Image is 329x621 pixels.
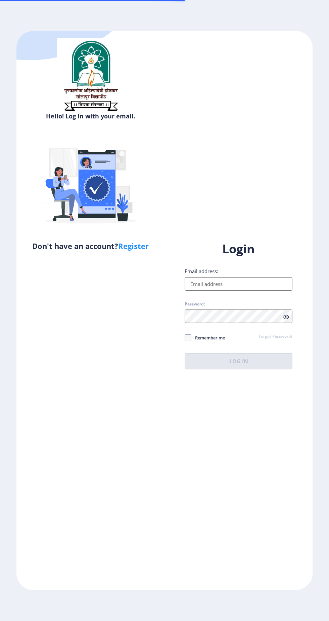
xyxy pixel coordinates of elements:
[259,334,292,340] a: Forgot Password?
[57,38,124,114] img: sulogo.png
[185,241,292,257] h1: Login
[185,301,205,307] label: Password:
[21,241,159,251] h5: Don't have an account?
[21,112,159,120] h6: Hello! Log in with your email.
[185,268,218,275] label: Email address:
[185,277,292,291] input: Email address
[32,123,149,241] img: Verified-rafiki.svg
[185,353,292,369] button: Log In
[118,241,149,251] a: Register
[191,334,225,342] span: Remember me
